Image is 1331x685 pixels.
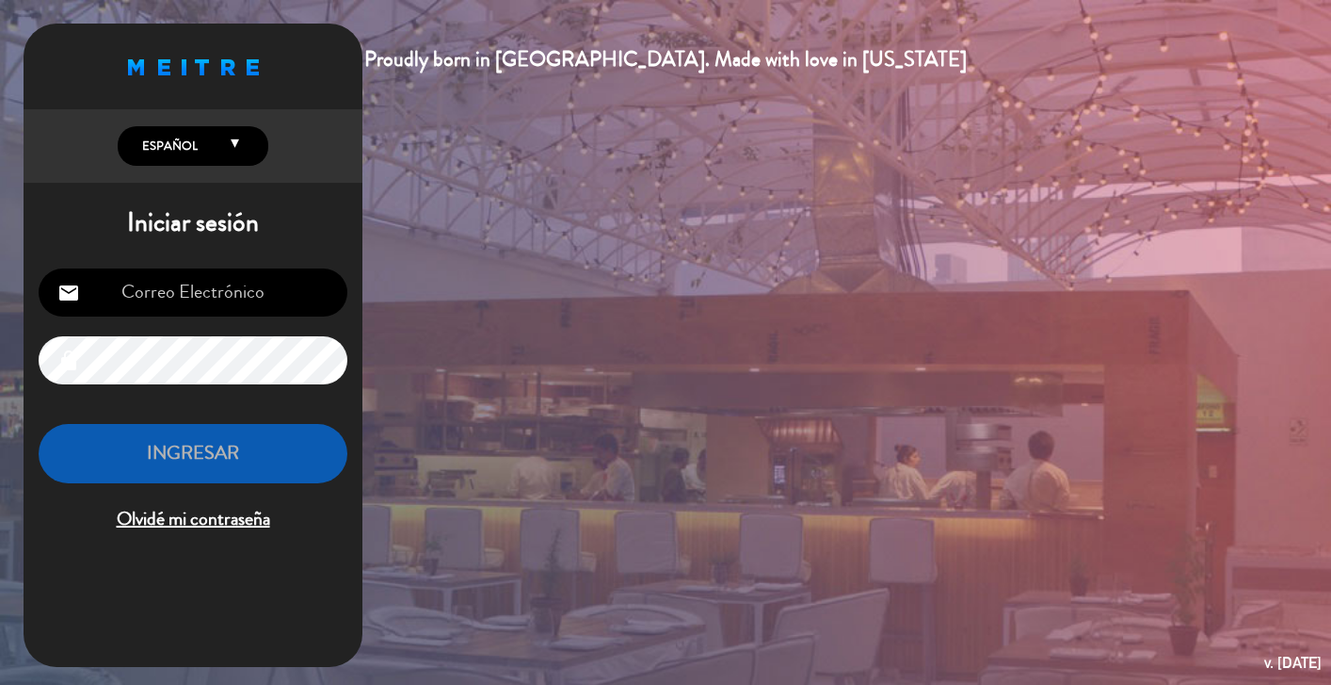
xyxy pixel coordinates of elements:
div: v. [DATE] [1264,650,1322,676]
button: INGRESAR [39,424,347,483]
i: lock [57,350,80,372]
i: email [57,282,80,304]
span: Olvidé mi contraseña [39,504,347,535]
input: Correo Electrónico [39,269,347,317]
span: Español [137,137,198,155]
h1: Iniciar sesión [24,207,362,239]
